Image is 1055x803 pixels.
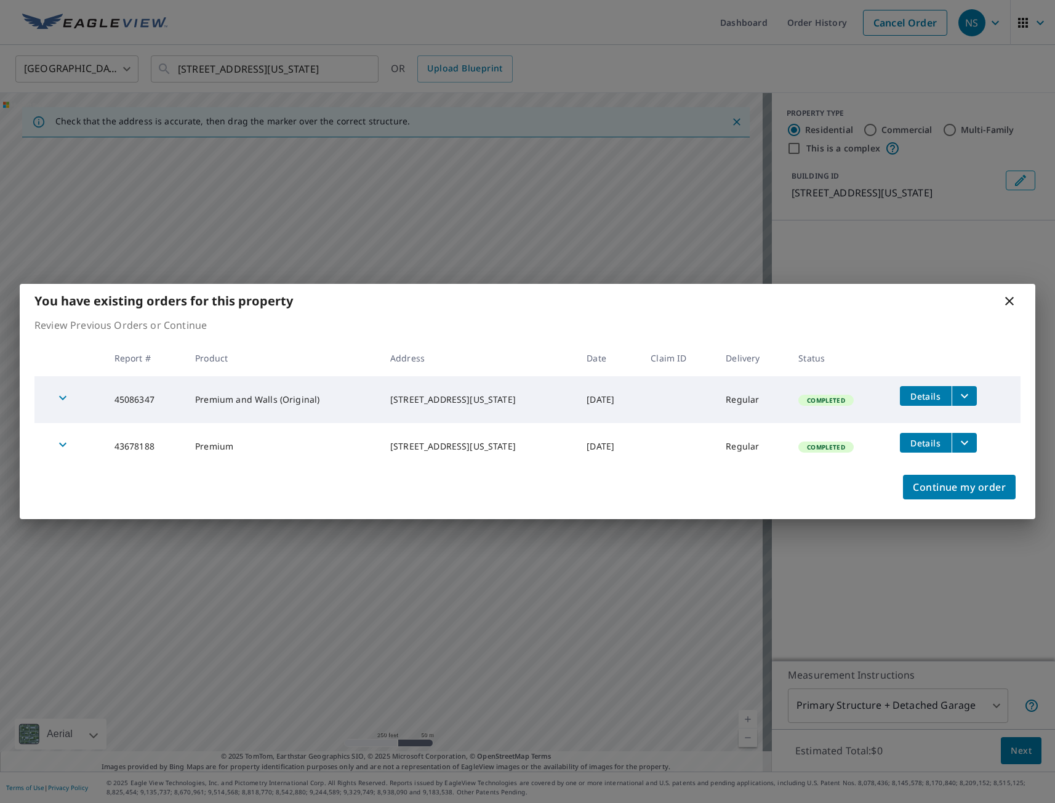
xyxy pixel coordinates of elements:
span: Completed [800,396,852,405]
td: Regular [716,423,788,470]
button: filesDropdownBtn-43678188 [952,433,977,453]
th: Claim ID [641,340,716,376]
th: Product [185,340,380,376]
button: Continue my order [903,475,1016,499]
span: Details [907,390,944,402]
span: Completed [800,443,852,451]
b: You have existing orders for this property [34,293,293,309]
td: [DATE] [577,376,641,423]
button: detailsBtn-43678188 [900,433,952,453]
td: [DATE] [577,423,641,470]
div: [STREET_ADDRESS][US_STATE] [390,393,567,406]
span: Details [907,437,944,449]
td: Regular [716,376,788,423]
th: Status [788,340,889,376]
div: [STREET_ADDRESS][US_STATE] [390,440,567,453]
span: Continue my order [913,478,1006,496]
td: 43678188 [105,423,186,470]
button: filesDropdownBtn-45086347 [952,386,977,406]
th: Date [577,340,641,376]
th: Address [380,340,577,376]
p: Review Previous Orders or Continue [34,318,1021,333]
td: 45086347 [105,376,186,423]
td: Premium [185,423,380,470]
button: detailsBtn-45086347 [900,386,952,406]
td: Premium and Walls (Original) [185,376,380,423]
th: Report # [105,340,186,376]
th: Delivery [716,340,788,376]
